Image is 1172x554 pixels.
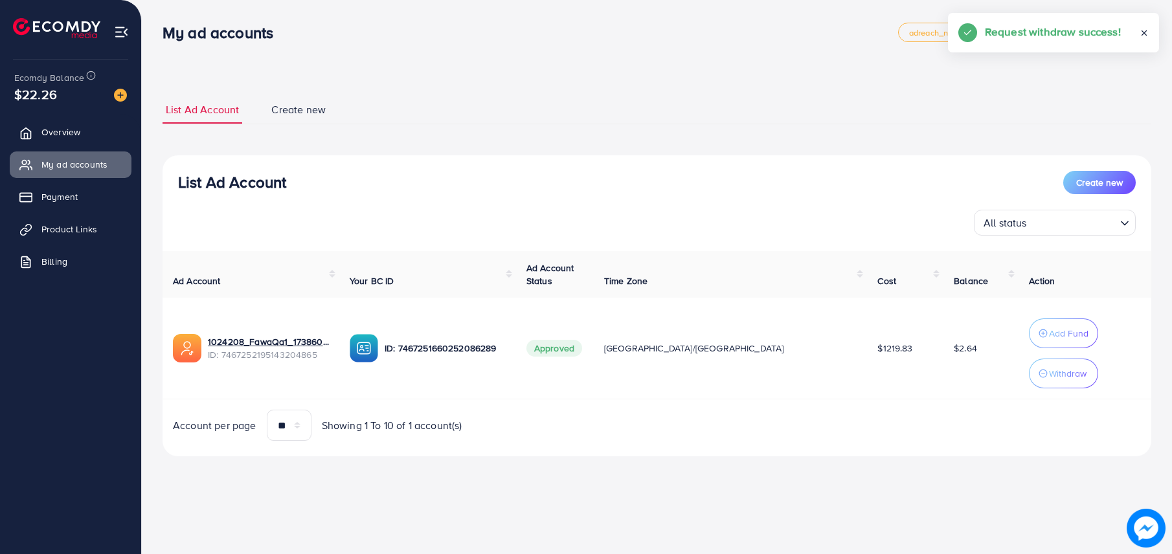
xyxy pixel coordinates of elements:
h3: My ad accounts [163,23,284,42]
span: Payment [41,190,78,203]
span: All status [981,214,1030,232]
span: Product Links [41,223,97,236]
span: $22.26 [14,85,57,104]
img: image [1127,509,1166,548]
span: Overview [41,126,80,138]
span: Approved [526,340,582,357]
span: Ecomdy Balance [14,71,84,84]
p: ID: 7467251660252086289 [385,340,506,356]
h5: Request withdraw success! [985,23,1121,40]
span: Create new [1076,176,1123,189]
input: Search for option [1031,211,1115,232]
div: <span class='underline'>1024208_FawaQa1_1738605147168</span></br>7467252195143204865 [208,335,329,362]
button: Create new [1063,171,1136,194]
div: Search for option [974,210,1136,236]
h3: List Ad Account [178,173,286,192]
img: logo [13,18,100,38]
span: Cost [877,274,896,287]
span: List Ad Account [166,102,239,117]
span: adreach_new_package [909,28,996,37]
span: Showing 1 To 10 of 1 account(s) [322,418,462,433]
button: Add Fund [1029,318,1098,348]
span: ID: 7467252195143204865 [208,348,329,361]
img: ic-ba-acc.ded83a64.svg [350,334,378,362]
span: Billing [41,255,67,268]
span: Account per page [173,418,256,433]
a: My ad accounts [10,151,131,177]
a: Billing [10,249,131,274]
a: adreach_new_package [898,23,1007,42]
span: Balance [954,274,988,287]
span: $2.64 [954,342,977,355]
img: image [114,89,127,102]
span: My ad accounts [41,158,107,171]
a: 1024208_FawaQa1_1738605147168 [208,335,329,348]
span: $1219.83 [877,342,912,355]
button: Withdraw [1029,359,1098,388]
span: Action [1029,274,1055,287]
img: menu [114,25,129,39]
p: Withdraw [1049,366,1087,381]
a: Overview [10,119,131,145]
img: ic-ads-acc.e4c84228.svg [173,334,201,362]
span: Your BC ID [350,274,394,287]
a: Payment [10,184,131,210]
span: Create new [271,102,326,117]
span: Ad Account Status [526,261,574,287]
span: Time Zone [604,274,648,287]
span: Ad Account [173,274,221,287]
a: Product Links [10,216,131,242]
span: [GEOGRAPHIC_DATA]/[GEOGRAPHIC_DATA] [604,342,784,355]
p: Add Fund [1049,326,1088,341]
